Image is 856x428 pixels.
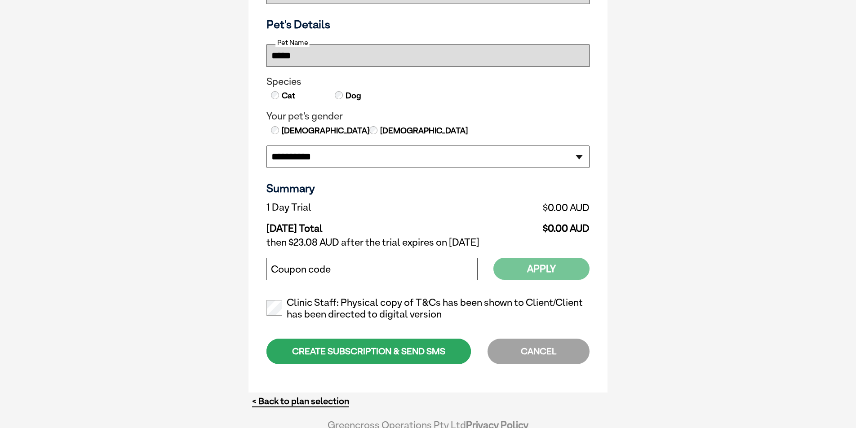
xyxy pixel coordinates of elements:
[493,258,590,280] button: Apply
[266,181,590,195] h3: Summary
[266,76,590,88] legend: Species
[271,264,331,275] label: Coupon code
[266,199,442,216] td: 1 Day Trial
[252,396,349,407] a: < Back to plan selection
[266,300,282,316] input: Clinic Staff: Physical copy of T&Cs has been shown to Client/Client has been directed to digital ...
[263,18,593,31] h3: Pet's Details
[442,199,590,216] td: $0.00 AUD
[266,110,590,122] legend: Your pet's gender
[266,339,471,364] div: CREATE SUBSCRIPTION & SEND SMS
[266,297,590,320] label: Clinic Staff: Physical copy of T&Cs has been shown to Client/Client has been directed to digital ...
[266,216,442,234] td: [DATE] Total
[488,339,590,364] div: CANCEL
[442,216,590,234] td: $0.00 AUD
[266,234,590,251] td: then $23.08 AUD after the trial expires on [DATE]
